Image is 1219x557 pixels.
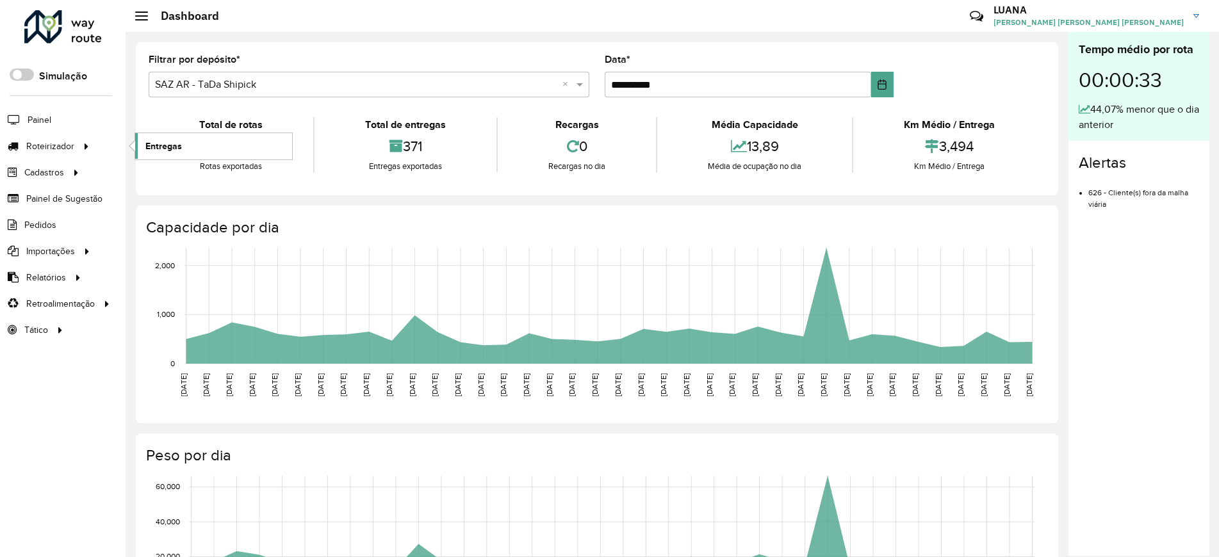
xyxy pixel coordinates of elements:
text: [DATE] [888,373,896,396]
div: Entregas exportadas [318,160,493,173]
text: [DATE] [202,373,210,396]
text: [DATE] [454,373,462,396]
text: [DATE] [842,373,851,396]
div: Km Médio / Entrega [856,117,1042,133]
text: [DATE] [751,373,759,396]
text: [DATE] [225,373,233,396]
div: Tempo médio por rota [1079,41,1199,58]
span: Clear all [562,77,573,92]
text: [DATE] [385,373,393,396]
text: [DATE] [362,373,370,396]
text: [DATE] [728,373,736,396]
h4: Capacidade por dia [146,218,1045,237]
div: Total de entregas [318,117,493,133]
div: 00:00:33 [1079,58,1199,102]
text: [DATE] [1025,373,1033,396]
text: [DATE] [796,373,805,396]
span: Painel [28,113,51,127]
text: [DATE] [659,373,667,396]
h2: Dashboard [148,9,219,23]
text: [DATE] [430,373,439,396]
text: [DATE] [979,373,988,396]
div: Total de rotas [152,117,310,133]
label: Filtrar por depósito [149,52,240,67]
span: Retroalimentação [26,297,95,311]
text: [DATE] [637,373,645,396]
text: [DATE] [956,373,965,396]
text: [DATE] [865,373,874,396]
text: [DATE] [682,373,691,396]
span: Relatórios [26,271,66,284]
text: [DATE] [316,373,325,396]
span: Painel de Sugestão [26,192,102,206]
div: 44,07% menor que o dia anterior [1079,102,1199,133]
text: [DATE] [270,373,279,396]
text: [DATE] [293,373,302,396]
div: 371 [318,133,493,160]
text: 1,000 [157,311,175,319]
text: [DATE] [179,373,188,396]
text: [DATE] [248,373,256,396]
text: [DATE] [819,373,828,396]
h3: LUANA [994,4,1184,16]
div: 3,494 [856,133,1042,160]
div: Média de ocupação no dia [660,160,849,173]
text: [DATE] [477,373,485,396]
a: Entregas [135,133,292,159]
text: [DATE] [774,373,782,396]
text: 40,000 [156,517,180,526]
div: 13,89 [660,133,849,160]
div: Rotas exportadas [152,160,310,173]
span: Tático [24,323,48,337]
text: [DATE] [522,373,530,396]
text: [DATE] [499,373,507,396]
span: Entregas [145,140,182,153]
text: 0 [170,359,175,367]
span: Pedidos [24,218,56,232]
label: Data [605,52,630,67]
text: [DATE] [614,373,622,396]
div: Recargas [501,117,653,133]
h4: Alertas [1079,154,1199,172]
button: Choose Date [871,72,894,97]
text: [DATE] [339,373,347,396]
text: [DATE] [705,373,714,396]
div: Recargas no dia [501,160,653,173]
text: 2,000 [155,261,175,270]
span: Cadastros [24,166,64,179]
span: Roteirizador [26,140,74,153]
text: [DATE] [568,373,576,396]
div: Média Capacidade [660,117,849,133]
text: [DATE] [545,373,553,396]
label: Simulação [39,69,87,84]
h4: Peso por dia [146,446,1045,465]
text: [DATE] [934,373,942,396]
a: Contato Rápido [963,3,990,30]
text: [DATE] [591,373,599,396]
div: Km Médio / Entrega [856,160,1042,173]
text: 60,000 [156,483,180,491]
text: [DATE] [1002,373,1011,396]
text: [DATE] [408,373,416,396]
text: [DATE] [911,373,919,396]
span: [PERSON_NAME] [PERSON_NAME] [PERSON_NAME] [994,17,1184,28]
li: 626 - Cliente(s) fora da malha viária [1088,177,1199,210]
span: Importações [26,245,75,258]
div: 0 [501,133,653,160]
